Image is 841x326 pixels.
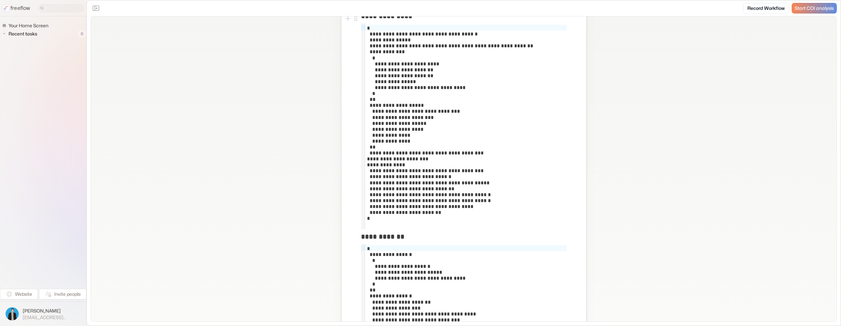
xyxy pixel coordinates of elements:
img: profile [6,307,19,320]
a: Start COI analysis [792,3,837,13]
button: Open block menu [352,14,360,22]
button: Invite people [39,289,86,299]
span: Recent tasks [7,31,39,37]
span: [PERSON_NAME] [23,308,81,314]
a: freeflow [3,4,30,12]
a: Record Workflow [743,3,789,13]
button: Close the sidebar [91,3,101,13]
a: Your Home Screen [2,22,51,30]
span: [EMAIL_ADDRESS][DOMAIN_NAME] [23,314,81,320]
span: Your Home Screen [7,22,50,29]
button: [PERSON_NAME][EMAIL_ADDRESS][DOMAIN_NAME] [4,306,82,322]
p: freeflow [11,4,30,12]
span: 0 [78,30,86,38]
button: Recent tasks [2,30,40,38]
button: Add block [344,14,352,22]
span: Start COI analysis [795,6,834,11]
